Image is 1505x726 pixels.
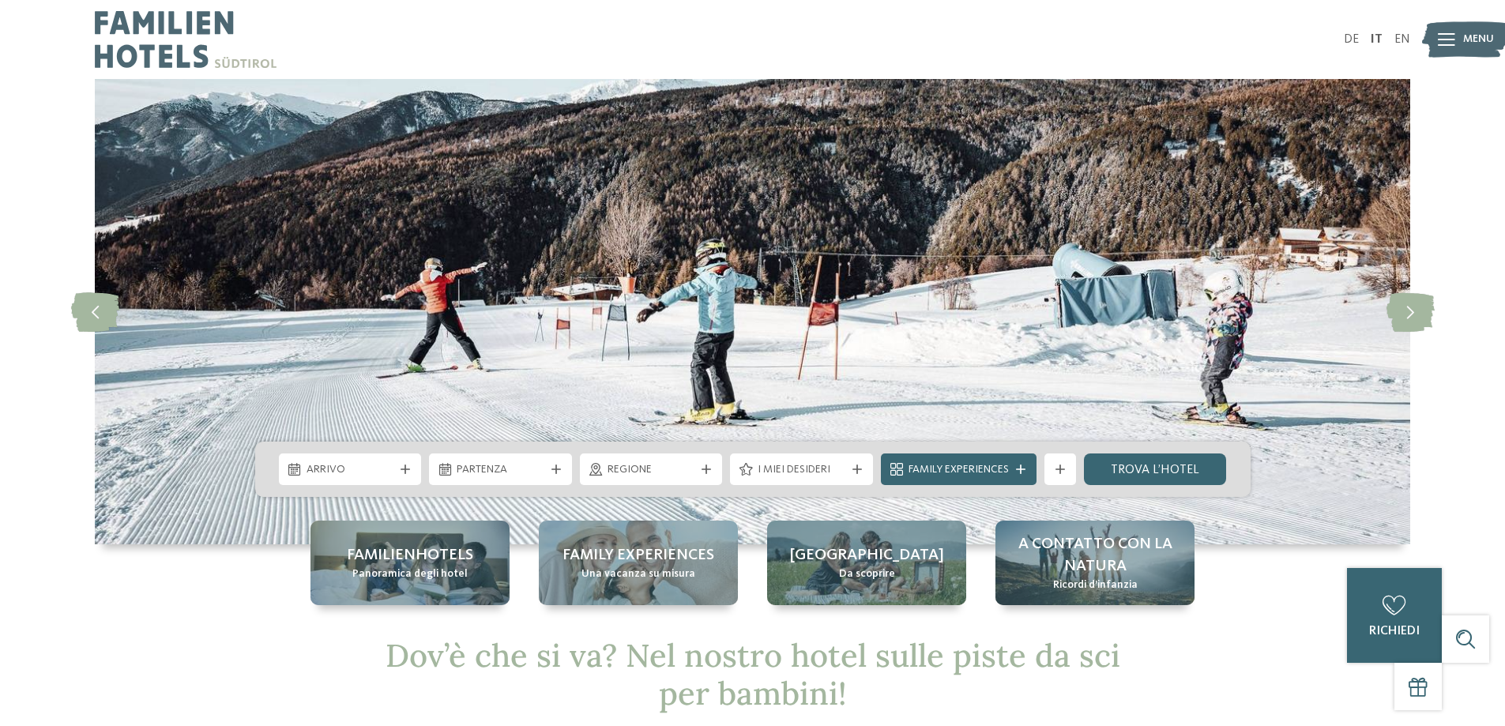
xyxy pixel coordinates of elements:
a: DE [1344,33,1359,46]
span: Arrivo [307,462,394,478]
span: Una vacanza su misura [581,566,695,582]
a: Hotel sulle piste da sci per bambini: divertimento senza confini A contatto con la natura Ricordi... [995,521,1195,605]
span: Family Experiences [909,462,1009,478]
a: Hotel sulle piste da sci per bambini: divertimento senza confini Family experiences Una vacanza s... [539,521,738,605]
a: richiedi [1347,568,1442,663]
span: Familienhotels [347,544,473,566]
a: Hotel sulle piste da sci per bambini: divertimento senza confini [GEOGRAPHIC_DATA] Da scoprire [767,521,966,605]
span: richiedi [1369,625,1420,638]
span: Partenza [457,462,544,478]
a: trova l’hotel [1084,453,1227,485]
span: Dov’è che si va? Nel nostro hotel sulle piste da sci per bambini! [386,635,1120,713]
img: Hotel sulle piste da sci per bambini: divertimento senza confini [95,79,1410,544]
span: Family experiences [562,544,714,566]
a: EN [1394,33,1410,46]
a: IT [1371,33,1383,46]
span: [GEOGRAPHIC_DATA] [790,544,944,566]
span: Regione [608,462,695,478]
span: I miei desideri [758,462,845,478]
span: Ricordi d’infanzia [1053,577,1138,593]
span: A contatto con la natura [1011,533,1179,577]
span: Da scoprire [839,566,895,582]
a: Hotel sulle piste da sci per bambini: divertimento senza confini Familienhotels Panoramica degli ... [310,521,510,605]
span: Panoramica degli hotel [352,566,468,582]
span: Menu [1463,32,1494,47]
